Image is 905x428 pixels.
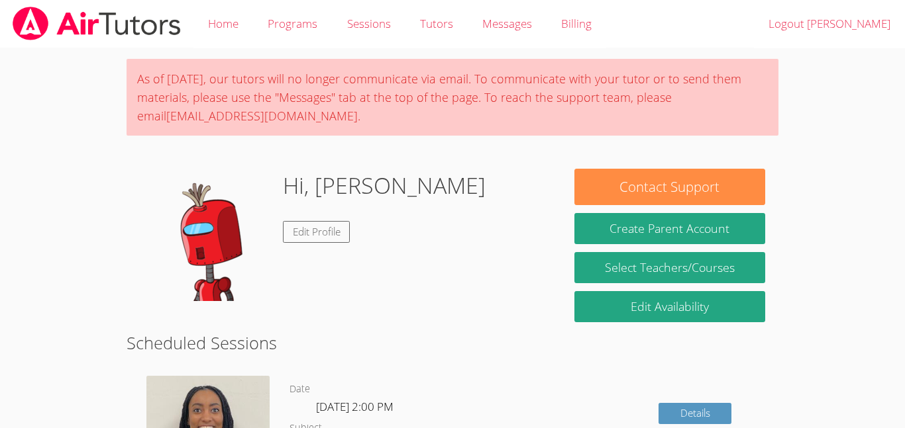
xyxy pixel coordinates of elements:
[574,252,765,283] a: Select Teachers/Courses
[316,399,394,414] span: [DATE] 2:00 PM
[283,221,350,243] a: Edit Profile
[11,7,182,40] img: airtutors_banner-c4298cdbf04f3fff15de1276eac7730deb9818008684d7c2e4769d2f7ddbe033.png
[659,403,731,425] a: Details
[283,169,486,202] h1: Hi, [PERSON_NAME]
[127,330,778,355] h2: Scheduled Sessions
[127,59,778,136] div: As of [DATE], our tutors will no longer communicate via email. To communicate with your tutor or ...
[574,169,765,205] button: Contact Support
[482,16,532,31] span: Messages
[290,381,310,398] dt: Date
[574,291,765,322] a: Edit Availability
[574,213,765,244] button: Create Parent Account
[140,169,272,301] img: default.png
